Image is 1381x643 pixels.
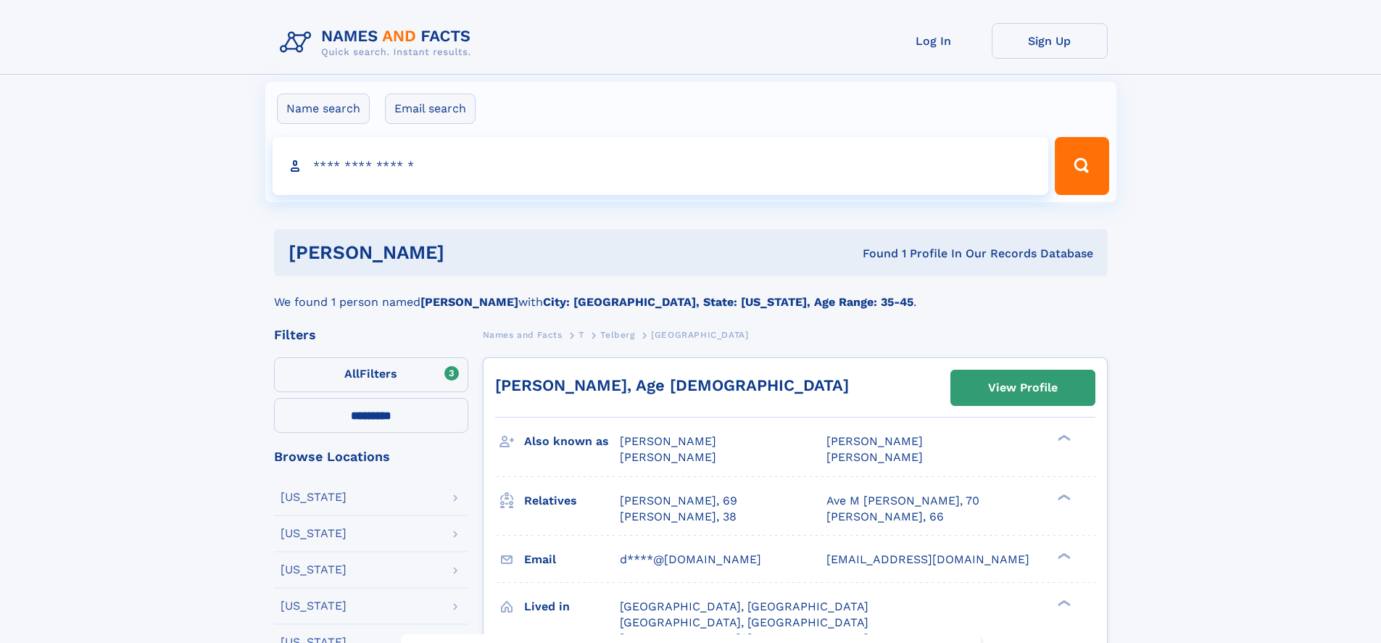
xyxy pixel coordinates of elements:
[620,600,868,613] span: [GEOGRAPHIC_DATA], [GEOGRAPHIC_DATA]
[543,295,913,309] b: City: [GEOGRAPHIC_DATA], State: [US_STATE], Age Range: 35-45
[1055,137,1108,195] button: Search Button
[620,450,716,464] span: [PERSON_NAME]
[620,493,737,509] a: [PERSON_NAME], 69
[578,325,584,344] a: T
[653,246,1093,262] div: Found 1 Profile In Our Records Database
[826,450,923,464] span: [PERSON_NAME]
[1054,433,1071,443] div: ❯
[524,489,620,513] h3: Relatives
[578,330,584,340] span: T
[274,276,1108,311] div: We found 1 person named with .
[277,94,370,124] label: Name search
[826,493,979,509] a: Ave M [PERSON_NAME], 70
[344,367,360,381] span: All
[876,23,992,59] a: Log In
[524,594,620,619] h3: Lived in
[620,434,716,448] span: [PERSON_NAME]
[1054,492,1071,502] div: ❯
[495,376,849,394] a: [PERSON_NAME], Age [DEMOGRAPHIC_DATA]
[281,491,347,503] div: [US_STATE]
[1054,598,1071,607] div: ❯
[620,509,737,525] a: [PERSON_NAME], 38
[274,23,483,62] img: Logo Names and Facts
[988,371,1058,405] div: View Profile
[1054,551,1071,560] div: ❯
[600,330,634,340] span: Telberg
[826,509,944,525] a: [PERSON_NAME], 66
[826,552,1029,566] span: [EMAIL_ADDRESS][DOMAIN_NAME]
[274,357,468,392] label: Filters
[385,94,476,124] label: Email search
[826,434,923,448] span: [PERSON_NAME]
[289,244,654,262] h1: [PERSON_NAME]
[483,325,563,344] a: Names and Facts
[281,600,347,612] div: [US_STATE]
[281,564,347,576] div: [US_STATE]
[651,330,748,340] span: [GEOGRAPHIC_DATA]
[274,328,468,341] div: Filters
[524,429,620,454] h3: Also known as
[274,450,468,463] div: Browse Locations
[992,23,1108,59] a: Sign Up
[273,137,1049,195] input: search input
[420,295,518,309] b: [PERSON_NAME]
[524,547,620,572] h3: Email
[281,528,347,539] div: [US_STATE]
[620,615,868,629] span: [GEOGRAPHIC_DATA], [GEOGRAPHIC_DATA]
[600,325,634,344] a: Telberg
[951,370,1095,405] a: View Profile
